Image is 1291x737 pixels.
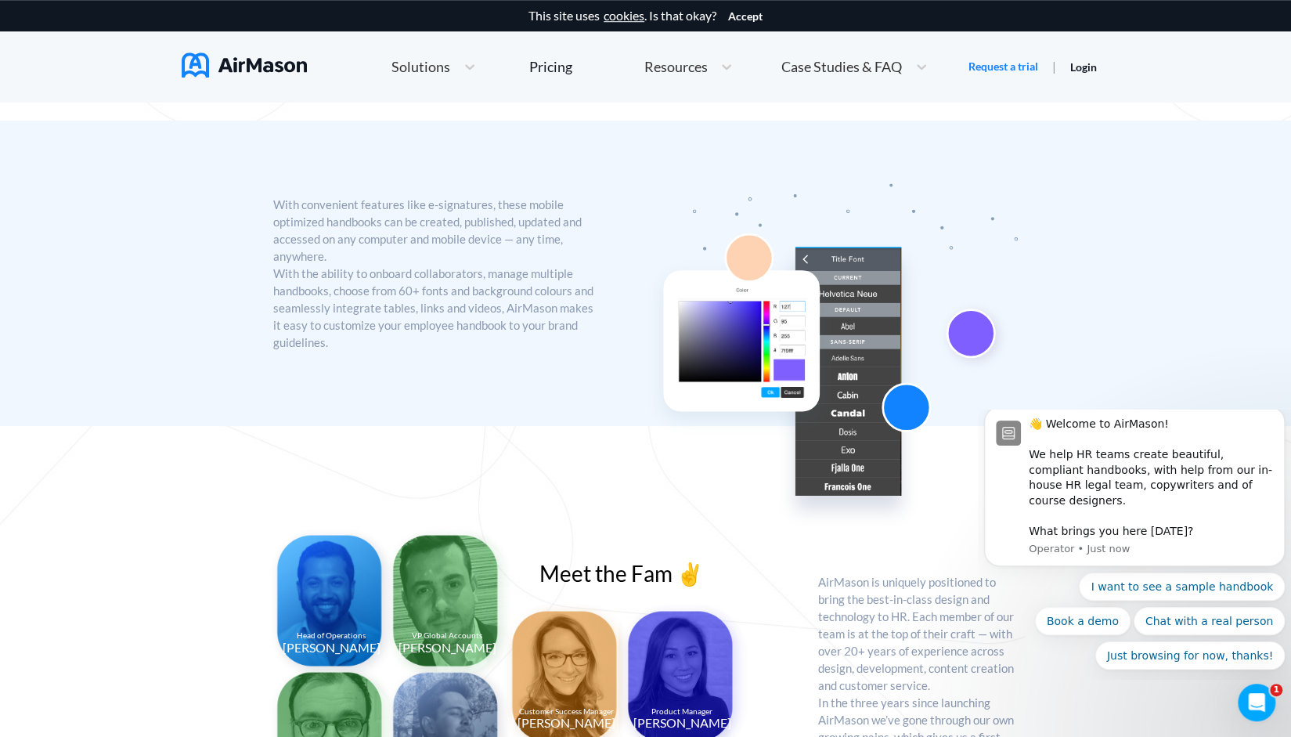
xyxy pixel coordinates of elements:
img: AirMason Logo [182,52,307,78]
img: Justin [384,526,514,682]
center: Customer Success Manager [518,707,613,717]
span: Solutions [391,60,450,74]
span: Resources [644,60,707,74]
span: | [1052,59,1056,74]
iframe: Intercom notifications message [978,410,1291,679]
a: Pricing [529,52,572,81]
iframe: Intercom live chat [1238,684,1275,721]
button: Quick reply: Just browsing for now, thanks! [117,232,307,260]
button: Quick reply: Chat with a real person [156,197,307,226]
a: Login [1070,60,1097,74]
button: Accept cookies [728,10,763,23]
center: [PERSON_NAME] [283,641,380,655]
span: Case Studies & FAQ [781,60,902,74]
a: cookies [604,9,644,23]
p: Meet the Fam ✌️ [539,561,762,586]
div: Message content [51,7,295,130]
button: Quick reply: Book a demo [57,197,153,226]
img: Profile image for Operator [18,11,43,36]
div: Pricing [529,60,572,74]
center: [PERSON_NAME] [517,716,615,730]
div: 👋 Welcome to AirMason! We help HR teams create beautiful, compliant handbooks, with help from our... [51,7,295,130]
center: [PERSON_NAME] [633,716,731,730]
span: 1 [1270,684,1282,696]
div: Quick reply options [6,163,307,260]
center: VP Global Accounts [412,631,482,641]
p: Message from Operator, sent Just now [51,132,295,146]
center: [PERSON_NAME] [398,641,496,655]
center: Product Manager [651,707,712,717]
img: Tehsin [268,526,398,682]
a: Request a trial [968,59,1038,74]
center: Head of Operations [297,631,366,641]
button: Quick reply: I want to see a sample handbook [101,163,307,191]
p: With convenient features like e-signatures, these mobile optimized handbooks can be created, publ... [273,196,596,351]
img: featured Font [646,183,1019,527]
